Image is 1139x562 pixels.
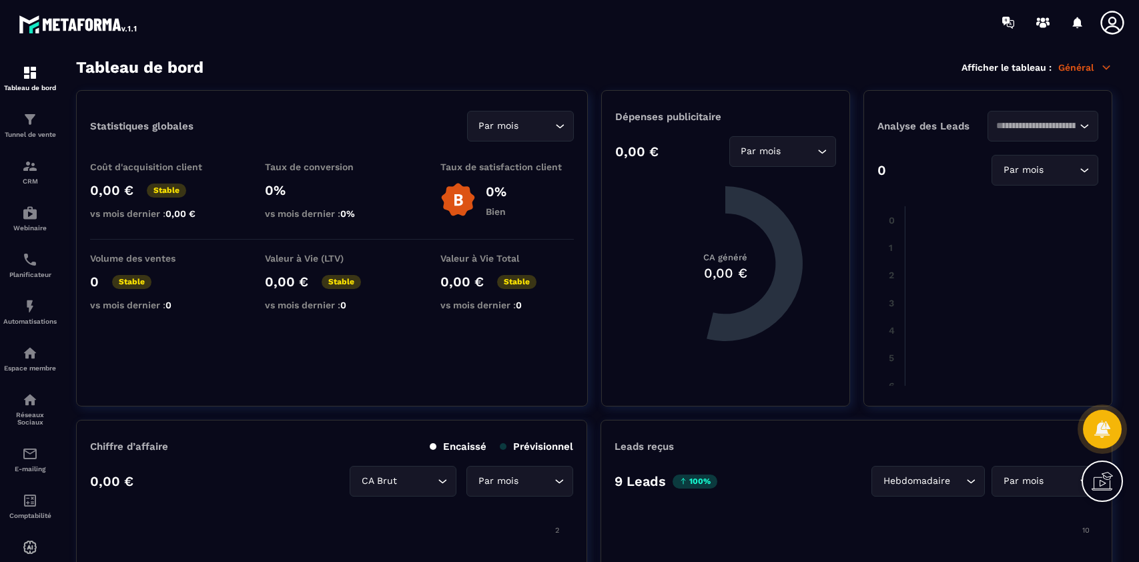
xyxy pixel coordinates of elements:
p: Taux de satisfaction client [440,162,574,172]
p: vs mois dernier : [265,300,398,310]
tspan: 2 [555,526,559,535]
input: Search for option [521,474,551,489]
img: formation [22,111,38,127]
a: automationsautomationsEspace membre [3,335,57,382]
input: Search for option [522,119,552,133]
input: Search for option [1046,474,1076,489]
p: Leads reçus [615,441,674,453]
p: 0 [877,162,886,178]
tspan: 5 [889,352,894,363]
img: social-network [22,392,38,408]
tspan: 0 [889,215,895,226]
a: social-networksocial-networkRéseaux Sociaux [3,382,57,436]
tspan: 3 [889,298,894,308]
p: Bien [486,206,506,217]
tspan: 10 [1082,526,1090,535]
img: automations [22,205,38,221]
p: Stable [112,275,151,289]
p: Stable [497,275,536,289]
img: b-badge-o.b3b20ee6.svg [440,182,476,218]
p: vs mois dernier : [90,208,224,219]
p: Espace membre [3,364,57,372]
span: 0,00 € [165,208,196,219]
span: 0 [165,300,171,310]
p: 0,00 € [90,473,133,489]
img: automations [22,298,38,314]
div: Search for option [992,155,1098,186]
p: CRM [3,178,57,185]
a: schedulerschedulerPlanificateur [3,242,57,288]
img: automations [22,539,38,555]
div: Search for option [466,466,573,497]
a: formationformationCRM [3,148,57,195]
tspan: 1 [889,242,893,253]
a: automationsautomationsWebinaire [3,195,57,242]
a: formationformationTunnel de vente [3,101,57,148]
div: Search for option [992,466,1098,497]
img: scheduler [22,252,38,268]
div: Search for option [729,136,836,167]
span: 0 [516,300,522,310]
img: automations [22,345,38,361]
img: logo [19,12,139,36]
p: Planificateur [3,271,57,278]
p: vs mois dernier : [265,208,398,219]
p: Webinaire [3,224,57,232]
p: Comptabilité [3,512,57,519]
div: Search for option [350,466,456,497]
p: Encaissé [430,441,486,453]
p: 0,00 € [265,274,308,290]
p: Prévisionnel [500,441,573,453]
a: emailemailE-mailing [3,436,57,483]
p: vs mois dernier : [90,300,224,310]
span: Par mois [1000,474,1046,489]
a: formationformationTableau de bord [3,55,57,101]
img: formation [22,158,38,174]
input: Search for option [953,474,963,489]
img: accountant [22,493,38,509]
p: 100% [673,475,717,489]
input: Search for option [1046,163,1076,178]
p: E-mailing [3,465,57,473]
h3: Tableau de bord [76,58,204,77]
input: Search for option [996,119,1076,133]
p: Dépenses publicitaire [615,111,836,123]
span: 0% [340,208,355,219]
p: Chiffre d’affaire [90,441,168,453]
p: Valeur à Vie (LTV) [265,253,398,264]
img: email [22,446,38,462]
span: Par mois [476,119,522,133]
a: accountantaccountantComptabilité [3,483,57,529]
p: Général [1058,61,1112,73]
tspan: 6 [889,380,895,391]
p: Afficher le tableau : [962,62,1052,73]
p: Stable [322,275,361,289]
p: Réseaux Sociaux [3,411,57,426]
p: Valeur à Vie Total [440,253,574,264]
span: 0 [340,300,346,310]
p: Volume des ventes [90,253,224,264]
p: 0% [486,184,506,200]
p: Taux de conversion [265,162,398,172]
div: Search for option [467,111,574,142]
p: Tableau de bord [3,84,57,91]
p: 0% [265,182,398,198]
p: Coût d'acquisition client [90,162,224,172]
div: Search for option [988,111,1098,142]
p: 9 Leads [615,473,666,489]
p: 0,00 € [90,182,133,198]
span: CA Brut [358,474,400,489]
p: 0,00 € [615,144,659,160]
p: Automatisations [3,318,57,325]
p: 0 [90,274,99,290]
tspan: 4 [889,325,895,336]
span: Hebdomadaire [880,474,953,489]
a: automationsautomationsAutomatisations [3,288,57,335]
p: Stable [147,184,186,198]
span: Par mois [1000,163,1046,178]
input: Search for option [784,144,814,159]
p: Statistiques globales [90,120,194,132]
span: Par mois [475,474,521,489]
p: Tunnel de vente [3,131,57,138]
p: 0,00 € [440,274,484,290]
